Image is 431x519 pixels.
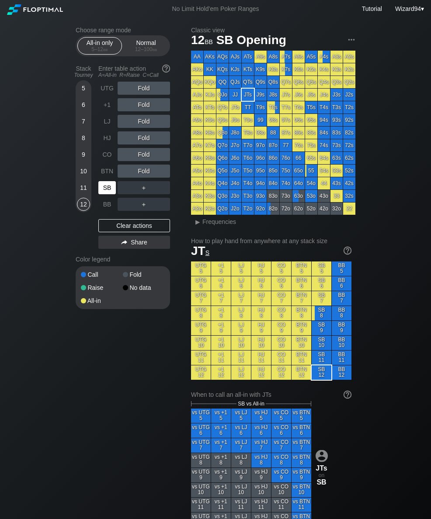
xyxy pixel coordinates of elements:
[305,89,317,101] div: J5s
[343,114,355,126] div: 92s
[211,261,231,276] div: +1 5
[271,365,291,380] div: CO 12
[231,336,251,350] div: LJ 10
[229,190,241,202] div: J3o
[292,76,305,88] div: Q6s
[216,177,229,189] div: Q4o
[305,203,317,215] div: 52o
[271,306,291,320] div: CO 8
[312,351,331,365] div: SB 11
[254,63,267,76] div: K9s
[77,98,90,111] div: 6
[98,236,170,249] div: Share
[81,298,123,304] div: All-in
[343,101,355,113] div: T2s
[305,190,317,202] div: 53o
[191,391,351,398] div: When to call an all-in with JTs
[330,127,343,139] div: 83s
[153,46,157,52] span: bb
[204,190,216,202] div: K3o
[267,76,279,88] div: Q8s
[7,4,63,15] img: Floptimal logo
[191,165,203,177] div: A5o
[305,51,317,63] div: A5s
[267,63,279,76] div: K8s
[204,63,216,76] div: KK
[123,272,165,278] div: Fold
[191,51,203,63] div: AA
[254,101,267,113] div: T9s
[312,291,331,306] div: SB 7
[343,89,355,101] div: J2s
[254,76,267,88] div: Q9s
[229,51,241,63] div: AJs
[330,139,343,151] div: 73s
[216,190,229,202] div: Q3o
[343,152,355,164] div: 62s
[280,165,292,177] div: 75o
[343,203,355,215] div: 22
[271,276,291,291] div: CO 6
[305,177,317,189] div: 54o
[254,114,267,126] div: 99
[280,139,292,151] div: 77
[191,306,211,320] div: UTG 8
[118,115,170,128] div: Fold
[292,261,311,276] div: BTN 5
[191,152,203,164] div: A6o
[229,76,241,88] div: QJs
[318,101,330,113] div: T4s
[343,51,355,63] div: A2s
[292,190,305,202] div: 63o
[330,152,343,164] div: 63s
[229,63,241,76] div: KJs
[76,252,170,266] div: Color legend
[229,203,241,215] div: J2o
[292,51,305,63] div: A6s
[191,89,203,101] div: AJo
[204,76,216,88] div: KQo
[254,203,267,215] div: 92o
[191,365,211,380] div: UTG 12
[280,63,292,76] div: K7s
[292,336,311,350] div: BTN 10
[305,127,317,139] div: 85s
[312,365,331,380] div: SB 12
[98,131,116,144] div: HJ
[316,450,328,462] img: icon-avatar.b40e07d9.svg
[267,152,279,164] div: 86o
[280,152,292,164] div: 76o
[330,76,343,88] div: Q3s
[271,351,291,365] div: CO 11
[332,321,351,335] div: BB 9
[205,36,213,46] span: bb
[343,190,355,202] div: 32s
[191,101,203,113] div: ATo
[242,127,254,139] div: T8o
[216,89,229,101] div: QJo
[318,76,330,88] div: Q4s
[292,114,305,126] div: 96s
[332,261,351,276] div: BB 5
[242,177,254,189] div: T4o
[242,152,254,164] div: T6o
[318,114,330,126] div: 94s
[191,261,211,276] div: UTG 5
[98,62,170,82] div: Enter table action
[280,127,292,139] div: 87s
[242,89,254,101] div: JTs
[318,152,330,164] div: 64s
[98,181,116,194] div: SB
[242,203,254,215] div: T2o
[77,115,90,128] div: 7
[254,51,267,63] div: A9s
[204,127,216,139] div: K8o
[204,101,216,113] div: KTo
[271,336,291,350] div: CO 10
[280,51,292,63] div: A7s
[216,114,229,126] div: Q9o
[362,5,382,12] a: Tutorial
[332,291,351,306] div: BB 7
[118,198,170,211] div: ＋
[204,152,216,164] div: K6o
